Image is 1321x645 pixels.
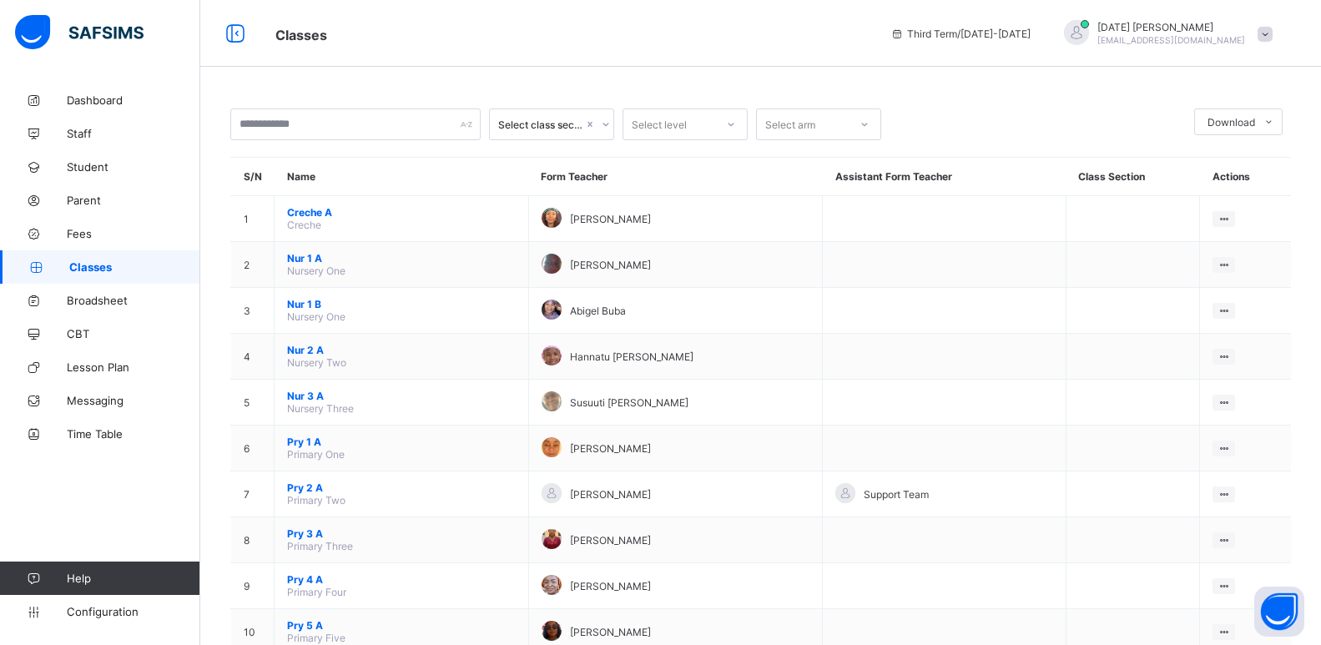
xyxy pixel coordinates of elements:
span: Primary Five [287,632,345,644]
span: Pry 1 A [287,436,516,448]
button: Open asap [1254,587,1304,637]
th: Name [275,158,529,196]
span: Classes [69,260,200,274]
td: 9 [231,563,275,609]
span: [PERSON_NAME] [570,442,651,455]
div: Select level [632,108,687,140]
span: Primary Three [287,540,353,552]
div: Select class section [498,118,583,131]
span: Abigel Buba [570,305,626,317]
span: Staff [67,127,200,140]
span: Student [67,160,200,174]
span: Download [1208,116,1255,128]
span: Broadsheet [67,294,200,307]
span: Nur 1 B [287,298,516,310]
span: Lesson Plan [67,360,200,374]
span: Nursery Three [287,402,354,415]
span: Pry 4 A [287,573,516,586]
th: Form Teacher [528,158,823,196]
span: [PERSON_NAME] [570,259,651,271]
span: Nur 2 A [287,344,516,356]
th: S/N [231,158,275,196]
span: Creche A [287,206,516,219]
span: [PERSON_NAME] [570,488,651,501]
span: Pry 2 A [287,481,516,494]
span: Parent [67,194,200,207]
span: [EMAIL_ADDRESS][DOMAIN_NAME] [1097,35,1245,45]
span: [DATE] [PERSON_NAME] [1097,21,1245,33]
span: Dashboard [67,93,200,107]
div: SundayAugustine [1047,20,1281,48]
span: [PERSON_NAME] [570,626,651,638]
td: 5 [231,380,275,426]
td: 8 [231,517,275,563]
span: Messaging [67,394,200,407]
div: Select arm [765,108,815,140]
span: Classes [275,27,327,43]
span: Creche [287,219,321,231]
span: Nur 1 A [287,252,516,265]
span: [PERSON_NAME] [570,534,651,547]
span: Time Table [67,427,200,441]
span: session/term information [890,28,1031,40]
th: Actions [1200,158,1291,196]
td: 1 [231,196,275,242]
span: Primary One [287,448,345,461]
th: Class Section [1066,158,1199,196]
img: safsims [15,15,144,50]
span: Configuration [67,605,199,618]
span: Pry 5 A [287,619,516,632]
span: Susuuti [PERSON_NAME] [570,396,688,409]
span: Fees [67,227,200,240]
th: Assistant Form Teacher [823,158,1066,196]
span: Nur 3 A [287,390,516,402]
span: Nursery Two [287,356,346,369]
td: 3 [231,288,275,334]
span: [PERSON_NAME] [570,580,651,592]
td: 4 [231,334,275,380]
span: Nursery One [287,310,345,323]
span: Primary Four [287,586,346,598]
td: 2 [231,242,275,288]
td: 7 [231,471,275,517]
span: Pry 3 A [287,527,516,540]
span: Support Team [864,488,929,501]
span: Primary Two [287,494,345,506]
span: Hannatu [PERSON_NAME] [570,350,693,363]
td: 6 [231,426,275,471]
span: [PERSON_NAME] [570,213,651,225]
span: CBT [67,327,200,340]
span: Help [67,572,199,585]
span: Nursery One [287,265,345,277]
